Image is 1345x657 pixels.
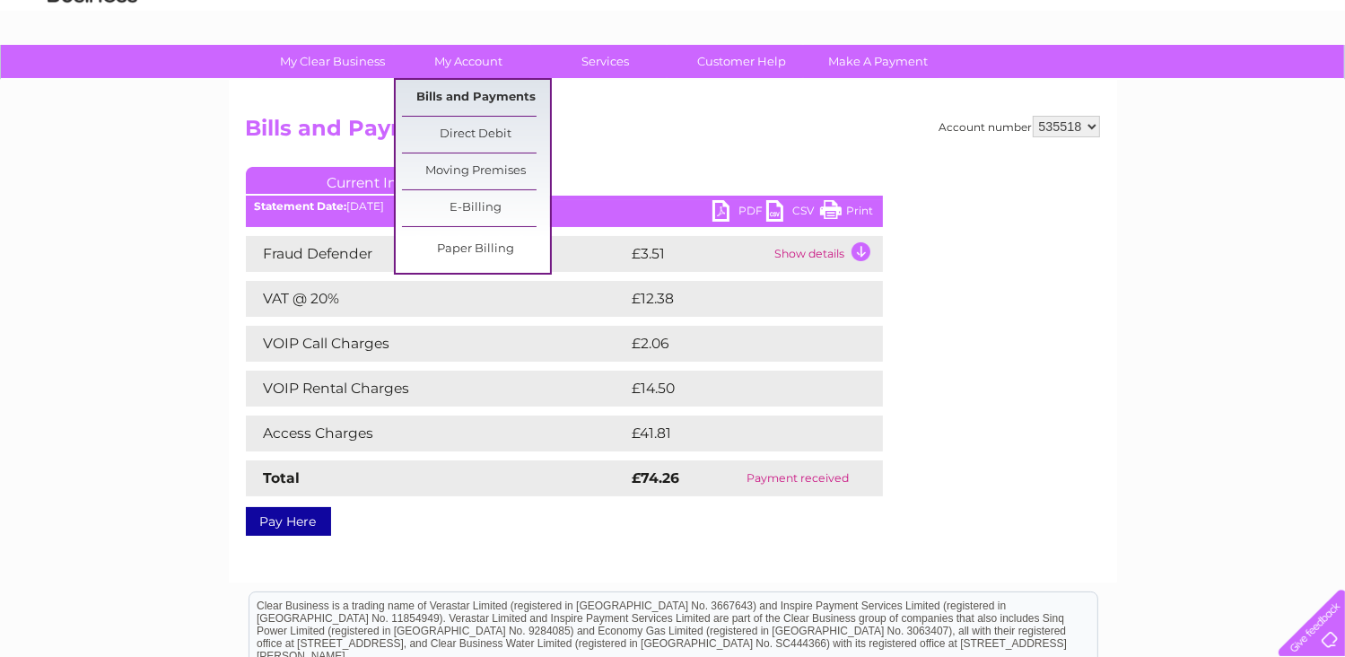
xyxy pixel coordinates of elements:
a: E-Billing [402,190,550,226]
td: VOIP Rental Charges [246,371,628,407]
a: Telecoms [1124,76,1178,90]
a: My Account [395,45,543,78]
h2: Bills and Payments [246,116,1100,150]
a: Log out [1286,76,1328,90]
a: CSV [766,200,820,226]
td: £2.06 [628,326,842,362]
td: £14.50 [628,371,845,407]
td: Payment received [713,460,882,496]
div: [DATE] [246,200,883,213]
a: Direct Debit [402,117,550,153]
td: Show details [771,236,883,272]
td: £3.51 [628,236,771,272]
a: Moving Premises [402,153,550,189]
a: My Clear Business [258,45,406,78]
a: Paper Billing [402,232,550,267]
td: VOIP Call Charges [246,326,628,362]
a: Pay Here [246,507,331,536]
a: 0333 014 3131 [1007,9,1131,31]
a: Make A Payment [804,45,952,78]
div: Account number [939,116,1100,137]
a: Services [531,45,679,78]
td: VAT @ 20% [246,281,628,317]
a: Bills and Payments [402,80,550,116]
a: Contact [1226,76,1270,90]
img: logo.png [47,47,138,101]
strong: £74.26 [633,469,680,486]
td: £41.81 [628,416,843,451]
div: Clear Business is a trading name of Verastar Limited (registered in [GEOGRAPHIC_DATA] No. 3667643... [249,10,1097,87]
a: Print [820,200,874,226]
a: Current Invoice [246,167,515,194]
td: Access Charges [246,416,628,451]
a: Energy [1074,76,1114,90]
b: Statement Date: [255,199,347,213]
td: £12.38 [628,281,845,317]
a: Customer Help [668,45,816,78]
a: Blog [1189,76,1215,90]
a: Water [1029,76,1063,90]
a: PDF [712,200,766,226]
td: Fraud Defender [246,236,628,272]
strong: Total [264,469,301,486]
